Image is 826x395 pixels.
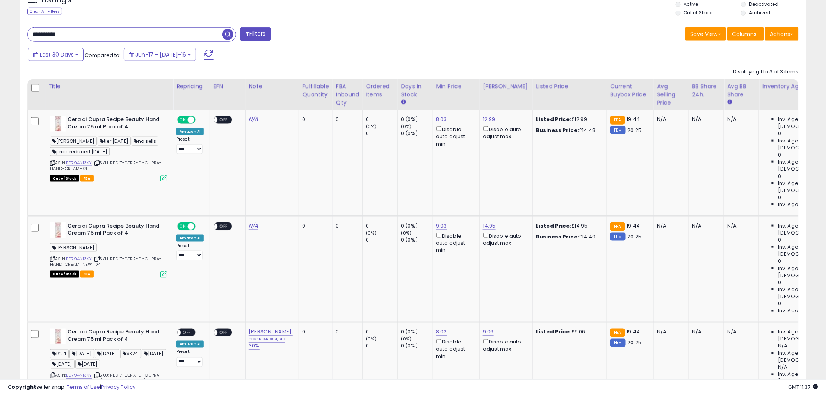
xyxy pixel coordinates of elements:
a: 14.95 [483,222,496,230]
div: N/A [692,222,718,230]
div: Ordered Items [366,82,394,99]
span: 20.25 [628,339,642,347]
span: OFF [181,329,193,336]
span: OFF [218,329,230,336]
div: Current Buybox Price [610,82,650,99]
div: Amazon AI [176,128,204,135]
div: Title [48,82,170,91]
span: 0 [778,151,781,158]
div: Min Price [436,82,476,91]
div: Preset: [176,137,204,154]
a: Privacy Policy [101,383,135,391]
img: 41J4SKBcZ1L._SL40_.jpg [50,222,66,238]
div: £14.48 [536,127,601,134]
span: OFF [218,117,230,123]
span: OFF [218,223,230,230]
span: [DATE] [142,349,166,358]
small: FBA [610,116,625,125]
span: Inv. Age 181 Plus: [778,308,819,315]
button: Save View [685,27,726,41]
div: N/A [727,116,753,123]
div: Note [249,82,296,91]
a: 9.06 [483,328,494,336]
span: | SKU: RED17-CERA-DI-CUPRA-HAND-CREAM-X4 [50,160,162,171]
button: Last 30 Days [28,48,84,61]
small: FBA [610,222,625,231]
div: Clear All Filters [27,8,62,15]
div: Disable auto adjust max [483,231,527,247]
button: Filters [240,27,271,41]
b: Listed Price: [536,328,571,336]
div: [PERSON_NAME] [483,82,529,91]
span: All listings that are currently out of stock and unavailable for purchase on Amazon [50,271,79,278]
div: Amazon AI [176,235,204,242]
span: 0 [778,194,781,201]
a: 8.03 [436,116,447,123]
div: ASIN: [50,222,167,277]
span: ON [178,117,188,123]
div: Disable auto adjust min [436,338,474,360]
span: N/A [778,364,787,371]
div: Repricing [176,82,206,91]
span: 0 [778,130,781,137]
div: Avg BB Share [727,82,756,99]
label: Archived [749,9,770,16]
div: 0 [336,329,357,336]
span: [DATE] [75,360,100,369]
small: FBM [610,126,625,134]
div: 0 [366,130,397,137]
div: N/A [727,222,753,230]
span: Inv. Age 181 Plus: [778,201,819,208]
div: N/A [727,329,753,336]
span: Compared to: [85,52,121,59]
small: (0%) [366,123,377,130]
div: 0 [366,237,397,244]
span: OFF [194,117,207,123]
div: Preset: [176,349,204,367]
span: [PERSON_NAME] [50,137,97,146]
b: Cera di Cupra Recipe Beauty Hand Cream 75 ml Pack of 4 [68,329,162,345]
span: Last 30 Days [40,51,74,59]
div: Disable auto adjust min [436,231,474,254]
div: 0 [366,329,397,336]
div: Displaying 1 to 3 of 3 items [733,68,799,76]
div: FBA inbound Qty [336,82,360,107]
button: Columns [727,27,764,41]
span: [PERSON_NAME] [50,243,97,252]
span: 19.44 [627,116,640,123]
div: 0 [302,116,326,123]
div: 0 [366,116,397,123]
small: (0%) [401,336,412,342]
div: N/A [657,116,683,123]
label: Out of Stock [684,9,712,16]
div: 0 [336,222,357,230]
span: FBA [80,271,94,278]
a: B0794N13KY [66,256,92,262]
b: Listed Price: [536,116,571,123]
div: 0 [366,343,397,350]
div: 0 (0%) [401,130,433,137]
b: Cera di Cupra Recipe Beauty Hand Cream 75 ml Pack of 4 [68,116,162,132]
b: Cera di Cupra Recipe Beauty Hand Cream 75 ml Pack of 4 [68,222,162,239]
span: 20.25 [628,233,642,240]
span: | SKU: RED17-CERA-DI-CUPRA-HAND-CREAM-NEW1-X4 [50,256,162,267]
div: Disable auto adjust max [483,125,527,140]
span: [DATE] [50,360,75,369]
span: no sells [132,137,158,146]
span: 0 [778,279,781,286]
div: N/A [692,116,718,123]
div: 0 [336,116,357,123]
a: 12.99 [483,116,495,123]
span: ON [178,223,188,230]
strong: Copyright [8,383,36,391]
div: seller snap | | [8,384,135,391]
small: (0%) [366,336,377,342]
div: Amazon AI [176,341,204,348]
small: (0%) [401,123,412,130]
span: Jun-17 - [DATE]-16 [135,51,186,59]
span: 0 [778,301,781,308]
b: Business Price: [536,126,579,134]
span: 20.25 [628,126,642,134]
div: 0 (0%) [401,116,433,123]
span: 2025-08-16 11:37 GMT [789,383,818,391]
